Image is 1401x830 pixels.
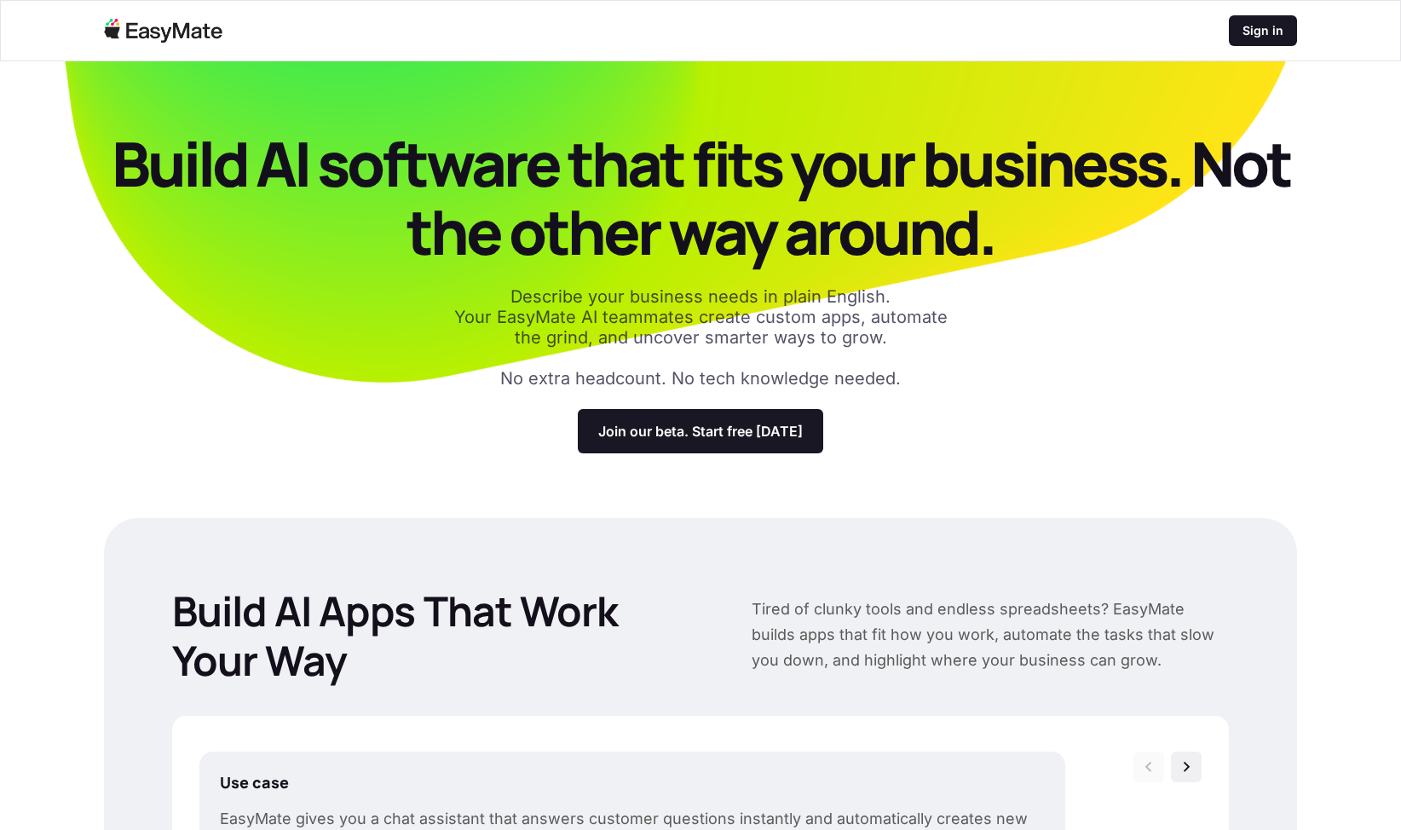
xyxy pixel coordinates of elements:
a: Sign in [1229,15,1297,46]
p: Join our beta. Start free [DATE] [598,423,803,440]
a: Join our beta. Start free [DATE] [578,409,823,453]
p: Use case [220,772,1045,793]
p: No extra headcount. No tech knowledge needed. [500,368,901,389]
p: Build AI Apps That Work Your Way [172,586,697,685]
p: Tired of clunky tools and endless spreadsheets? EasyMate builds apps that fit how you work, autom... [752,597,1229,673]
p: Build AI software that fits your business. Not the other way around. [104,130,1297,266]
p: Describe your business needs in plain English. Your EasyMate AI teammates create custom apps, aut... [445,286,956,348]
p: Sign in [1242,22,1283,39]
